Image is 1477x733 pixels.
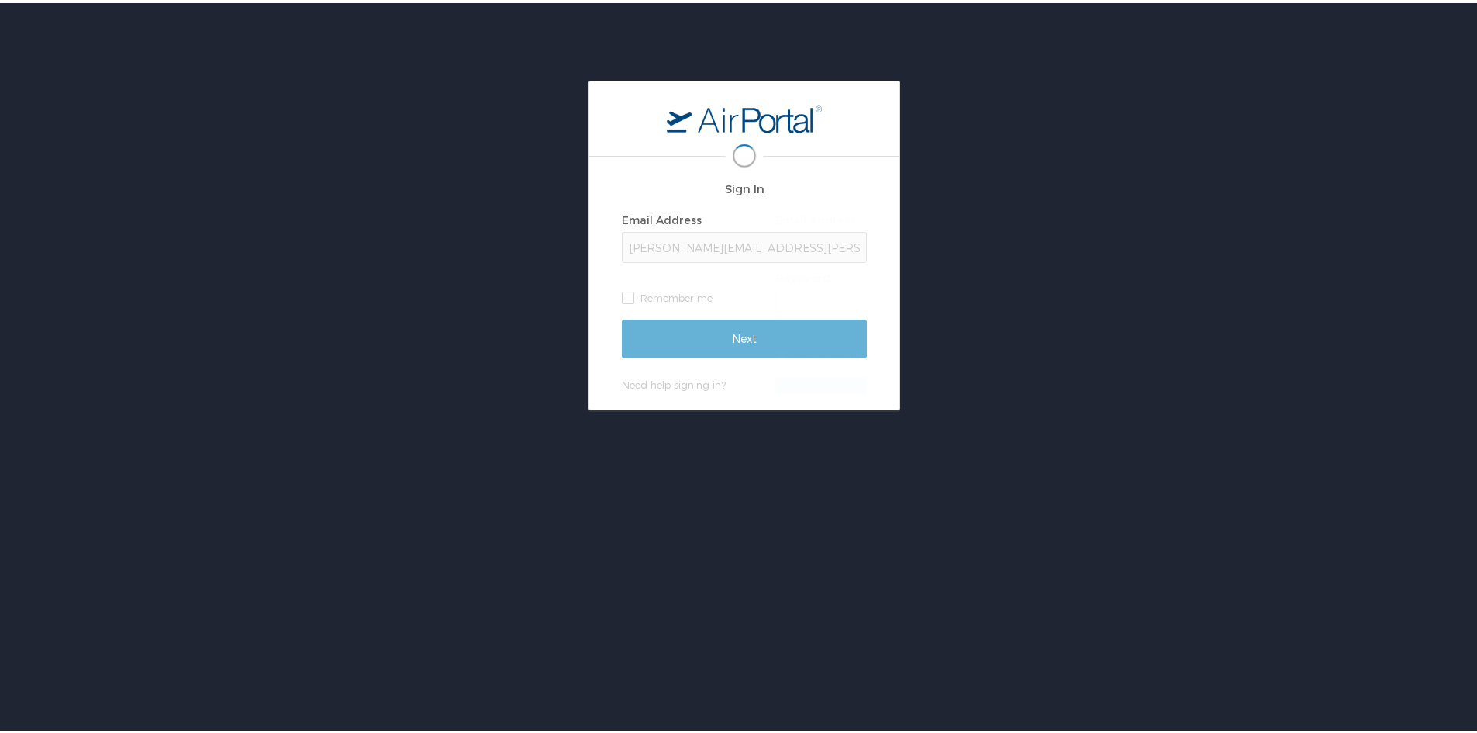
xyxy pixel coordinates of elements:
[775,268,830,282] label: Password
[775,177,1020,195] h2: Sign In
[622,210,702,223] label: Email Address
[775,341,1020,365] label: Remember me
[775,210,855,223] label: Email Address
[775,375,1020,413] input: Sign In
[622,177,867,195] h2: Sign In
[667,102,822,130] img: logo
[622,316,867,355] input: Next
